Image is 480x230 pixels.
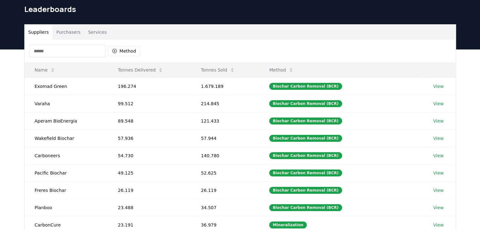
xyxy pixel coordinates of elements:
[433,135,444,141] a: View
[108,46,140,56] button: Method
[25,95,108,112] td: Varaha
[113,64,169,76] button: Tonnes Delivered
[433,170,444,176] a: View
[30,64,60,76] button: Name
[269,100,342,107] div: Biochar Carbon Removal (BCR)
[269,170,342,176] div: Biochar Carbon Removal (BCR)
[269,83,342,90] div: Biochar Carbon Removal (BCR)
[433,101,444,107] a: View
[25,129,108,147] td: Wakefield Biochar
[108,181,191,199] td: 26.119
[108,199,191,216] td: 23.488
[25,147,108,164] td: Carboneers
[108,95,191,112] td: 99.512
[25,181,108,199] td: Freres Biochar
[191,147,259,164] td: 140.780
[191,199,259,216] td: 34.507
[108,78,191,95] td: 196.274
[433,83,444,89] a: View
[191,78,259,95] td: 1.679.189
[433,152,444,159] a: View
[433,187,444,193] a: View
[269,187,342,194] div: Biochar Carbon Removal (BCR)
[191,112,259,129] td: 121.433
[52,25,84,40] button: Purchasers
[25,25,53,40] button: Suppliers
[191,164,259,181] td: 52.625
[433,222,444,228] a: View
[108,147,191,164] td: 54.730
[108,164,191,181] td: 49.125
[25,78,108,95] td: Exomad Green
[269,221,307,228] div: Mineralization
[269,118,342,124] div: Biochar Carbon Removal (BCR)
[24,4,456,14] h1: Leaderboards
[191,181,259,199] td: 26.119
[108,129,191,147] td: 57.936
[191,129,259,147] td: 57.944
[25,112,108,129] td: Aperam BioEnergia
[264,64,299,76] button: Method
[25,199,108,216] td: Planboo
[269,204,342,211] div: Biochar Carbon Removal (BCR)
[433,118,444,124] a: View
[108,112,191,129] td: 89.548
[269,152,342,159] div: Biochar Carbon Removal (BCR)
[196,64,240,76] button: Tonnes Sold
[269,135,342,142] div: Biochar Carbon Removal (BCR)
[191,95,259,112] td: 214.845
[84,25,110,40] button: Services
[433,204,444,211] a: View
[25,164,108,181] td: Pacific Biochar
